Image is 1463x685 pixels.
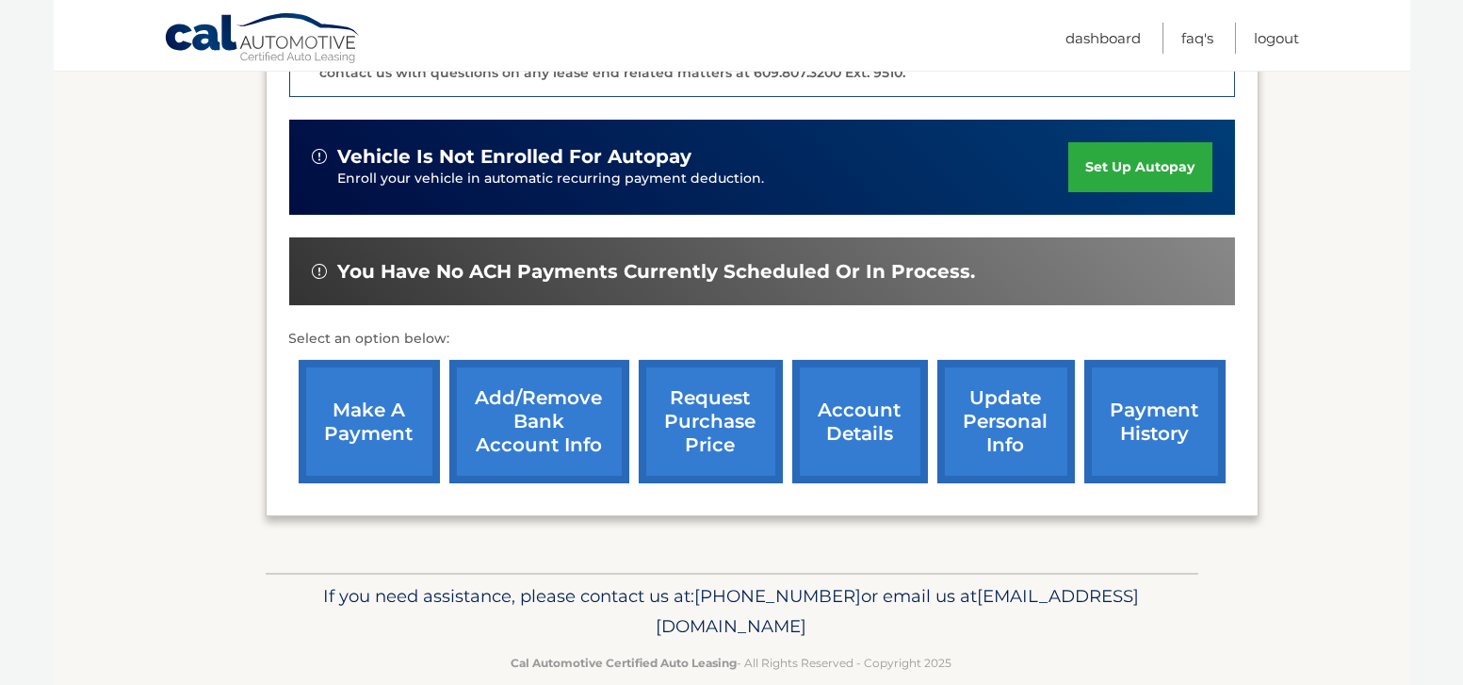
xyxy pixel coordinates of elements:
p: Enroll your vehicle in automatic recurring payment deduction. [338,169,1069,189]
a: make a payment [299,360,440,483]
a: payment history [1084,360,1226,483]
a: Cal Automotive [164,12,362,67]
span: [EMAIL_ADDRESS][DOMAIN_NAME] [657,585,1140,637]
img: alert-white.svg [312,149,327,164]
a: set up autopay [1068,142,1211,192]
a: account details [792,360,928,483]
p: - All Rights Reserved - Copyright 2025 [278,653,1186,673]
a: Logout [1255,23,1300,54]
span: You have no ACH payments currently scheduled or in process. [338,260,976,284]
a: FAQ's [1182,23,1214,54]
p: If you need assistance, please contact us at: or email us at [278,581,1186,642]
a: Dashboard [1066,23,1142,54]
span: vehicle is not enrolled for autopay [338,145,692,169]
img: alert-white.svg [312,264,327,279]
a: request purchase price [639,360,783,483]
span: [PHONE_NUMBER] [695,585,862,607]
a: Add/Remove bank account info [449,360,629,483]
p: Select an option below: [289,328,1235,351]
strong: Cal Automotive Certified Auto Leasing [512,656,738,670]
a: update personal info [937,360,1075,483]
